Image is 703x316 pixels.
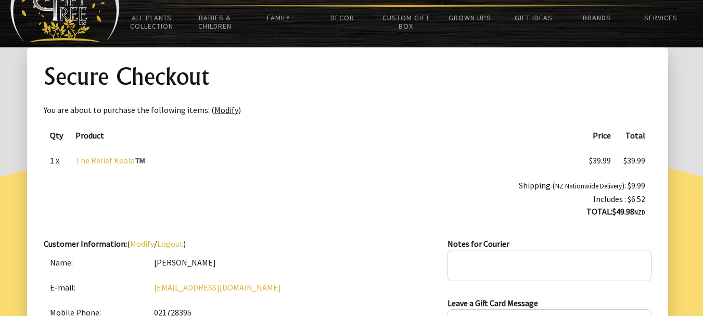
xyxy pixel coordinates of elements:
td: $39.99 [617,148,651,173]
a: Services [629,7,693,29]
td: $39.99 [583,148,617,173]
td: 1 x [44,148,69,173]
div: Shipping ( ): $9.99 [50,179,645,193]
strong: Leave a Gift Card Message [448,298,538,308]
small: NZ Nationwide Delivery [555,182,622,191]
th: Product [69,123,583,148]
span: NZD [634,209,645,216]
th: Qty [44,123,69,148]
strong: $49.98 [612,206,645,217]
a: Logout [157,238,183,249]
a: Family [247,7,311,29]
a: Babies & Children [183,7,247,37]
strong: Notes for Courier [448,238,509,249]
a: All Plants Collection [120,7,183,37]
div: Includes : $6.52 [50,193,645,205]
td: Name: [44,250,148,275]
a: Brands [565,7,629,29]
td: [PERSON_NAME] [148,250,448,275]
a: Decor [311,7,374,29]
a: Custom Gift Box [374,7,438,37]
p: You are about to purchase the following items: ( ) [44,104,651,116]
a: [EMAIL_ADDRESS][DOMAIN_NAME] [154,282,281,293]
a: Grown Ups [438,7,502,29]
h1: Secure Checkout [44,64,651,89]
strong: TOTAL: [586,206,612,217]
strong: Customer Information: [44,238,127,249]
a: The Relief Koala™️ [75,155,145,166]
a: Gift Ideas [502,7,565,29]
a: Modify [214,105,238,115]
td: E-mail: [44,275,148,300]
a: Modify [130,238,154,249]
th: Price [583,123,617,148]
th: Total [617,123,651,148]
